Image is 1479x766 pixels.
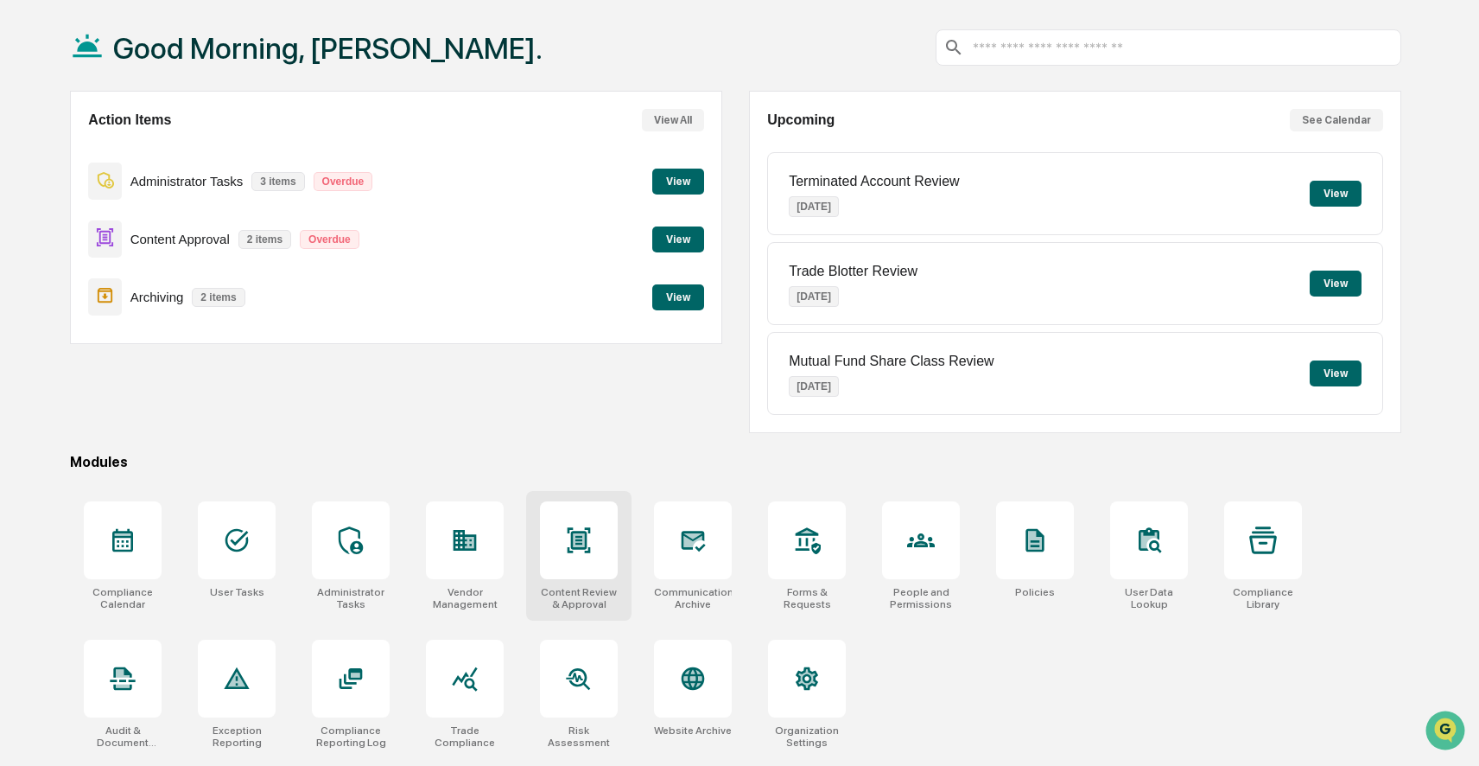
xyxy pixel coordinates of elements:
[130,174,244,188] p: Administrator Tasks
[1224,586,1302,610] div: Compliance Library
[789,286,839,307] p: [DATE]
[1310,271,1362,297] button: View
[118,211,221,242] a: 🗄️Attestations
[84,586,162,610] div: Compliance Calendar
[1290,109,1383,131] button: See Calendar
[767,112,835,128] h2: Upcoming
[143,218,214,235] span: Attestations
[10,244,116,275] a: 🔎Data Lookup
[426,586,504,610] div: Vendor Management
[789,376,839,397] p: [DATE]
[652,230,704,246] a: View
[789,196,839,217] p: [DATE]
[17,252,31,266] div: 🔎
[59,132,283,150] div: Start new chat
[130,290,184,304] p: Archiving
[642,109,704,131] button: View All
[768,725,846,749] div: Organization Settings
[314,172,373,191] p: Overdue
[125,220,139,233] div: 🗄️
[426,725,504,749] div: Trade Compliance
[882,586,960,610] div: People and Permissions
[654,725,732,737] div: Website Archive
[17,36,314,64] p: How can we help?
[300,230,359,249] p: Overdue
[1310,361,1362,386] button: View
[294,137,314,158] button: Start new chat
[59,150,219,163] div: We're available if you need us!
[1015,586,1055,598] div: Policies
[17,220,31,233] div: 🖐️
[35,251,109,268] span: Data Lookup
[540,586,618,610] div: Content Review & Approval
[210,586,264,598] div: User Tasks
[10,211,118,242] a: 🖐️Preclearance
[652,227,704,252] button: View
[312,725,390,749] div: Compliance Reporting Log
[70,454,1401,470] div: Modules
[251,172,304,191] p: 3 items
[84,725,162,749] div: Audit & Document Logs
[789,354,993,369] p: Mutual Fund Share Class Review
[654,586,732,610] div: Communications Archive
[652,172,704,188] a: View
[789,174,959,189] p: Terminated Account Review
[652,284,704,310] button: View
[35,218,111,235] span: Preclearance
[113,31,543,66] h1: Good Morning, [PERSON_NAME].
[17,132,48,163] img: 1746055101610-c473b297-6a78-478c-a979-82029cc54cd1
[198,725,276,749] div: Exception Reporting
[130,232,230,246] p: Content Approval
[88,112,171,128] h2: Action Items
[1110,586,1188,610] div: User Data Lookup
[1310,181,1362,207] button: View
[312,586,390,610] div: Administrator Tasks
[789,264,917,279] p: Trade Blotter Review
[652,288,704,304] a: View
[652,169,704,195] button: View
[192,288,244,307] p: 2 items
[172,293,209,306] span: Pylon
[238,230,291,249] p: 2 items
[122,292,209,306] a: Powered byPylon
[1424,709,1470,756] iframe: Open customer support
[768,586,846,610] div: Forms & Requests
[540,725,618,749] div: Risk Assessment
